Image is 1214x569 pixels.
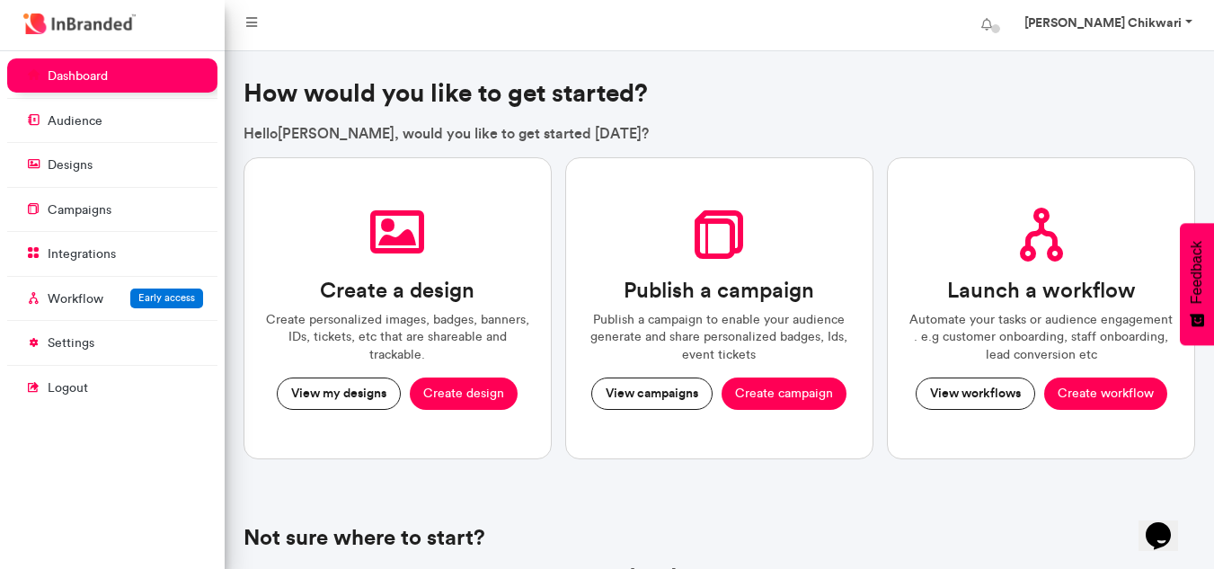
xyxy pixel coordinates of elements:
button: View my designs [277,378,401,410]
button: Create design [410,378,518,410]
a: [PERSON_NAME] Chikwari [1006,7,1207,43]
p: Hello [PERSON_NAME] , would you like to get started [DATE]? [244,123,1196,143]
button: Create campaign [722,378,846,410]
a: settings [7,325,217,360]
h4: Not sure where to start? [244,525,1196,551]
h3: Launch a workflow [947,278,1136,304]
iframe: chat widget [1139,497,1196,551]
p: Create personalized images, badges, banners, IDs, tickets, etc that are shareable and trackable. [266,311,529,364]
strong: [PERSON_NAME] Chikwari [1024,14,1182,31]
a: dashboard [7,58,217,93]
button: View campaigns [591,378,713,410]
button: View workflows [916,378,1035,410]
p: Workflow [48,290,103,308]
p: dashboard [48,67,108,85]
span: Feedback [1189,241,1205,304]
p: Automate your tasks or audience engagement . e.g customer onboarding, staff onboarding, lead conv... [909,311,1173,364]
a: campaigns [7,192,217,227]
button: Create workflow [1044,378,1167,410]
h3: How would you like to get started? [244,78,1196,109]
a: integrations [7,236,217,271]
a: designs [7,147,217,182]
h3: Publish a campaign [624,278,814,304]
p: integrations [48,245,116,263]
p: audience [48,112,102,130]
button: Feedback - Show survey [1180,223,1214,345]
p: designs [48,156,93,174]
span: Early access [138,291,195,304]
h3: Create a design [320,278,474,304]
img: InBranded Logo [19,9,140,39]
a: audience [7,103,217,138]
p: Publish a campaign to enable your audience generate and share personalized badges, Ids, event tic... [588,311,851,364]
p: campaigns [48,201,111,219]
p: settings [48,334,94,352]
p: logout [48,379,88,397]
a: WorkflowEarly access [7,281,217,316]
